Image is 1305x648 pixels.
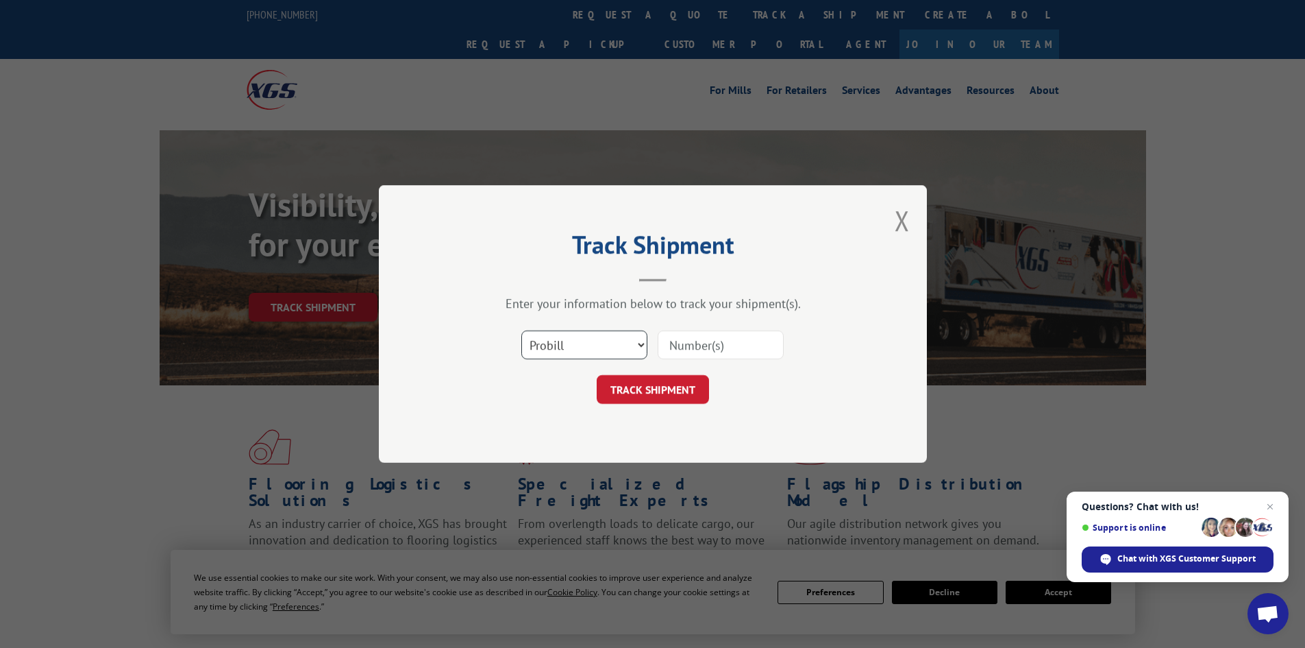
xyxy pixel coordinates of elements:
[1247,593,1289,634] div: Open chat
[1082,523,1197,533] span: Support is online
[1082,501,1273,512] span: Questions? Chat with us!
[658,331,784,359] input: Number(s)
[447,296,858,311] div: Enter your information below to track your shipment(s).
[597,375,709,404] button: TRACK SHIPMENT
[447,235,858,261] h2: Track Shipment
[1262,499,1278,515] span: Close chat
[1082,547,1273,573] div: Chat with XGS Customer Support
[1117,553,1256,565] span: Chat with XGS Customer Support
[895,202,910,239] button: Close modal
